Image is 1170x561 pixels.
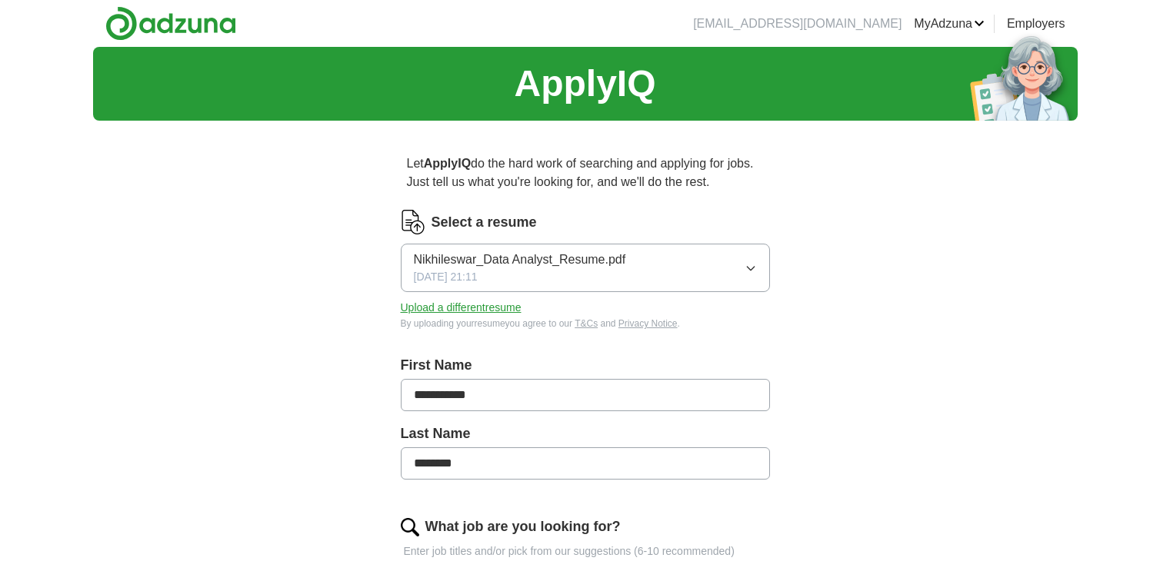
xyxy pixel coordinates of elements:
a: T&Cs [575,318,598,329]
strong: ApplyIQ [424,157,471,170]
label: First Name [401,355,770,376]
button: Upload a differentresume [401,300,522,316]
img: CV Icon [401,210,425,234]
p: Enter job titles and/or pick from our suggestions (6-10 recommended) [401,543,770,559]
label: Last Name [401,423,770,444]
a: Privacy Notice [618,318,678,329]
label: What job are you looking for? [425,516,621,537]
p: Let do the hard work of searching and applying for jobs. Just tell us what you're looking for, an... [401,148,770,198]
img: search.png [401,518,419,536]
a: MyAdzuna [914,15,985,33]
span: Nikhileswar_Data Analyst_Resume.pdf [414,251,626,269]
label: Select a resume [432,212,537,233]
img: Adzuna logo [105,6,236,41]
span: [DATE] 21:11 [414,269,478,285]
a: Employers [1007,15,1065,33]
button: Nikhileswar_Data Analyst_Resume.pdf[DATE] 21:11 [401,244,770,292]
div: By uploading your resume you agree to our and . [401,317,770,330]
li: [EMAIL_ADDRESS][DOMAIN_NAME] [693,15,902,33]
h1: ApplyIQ [514,56,655,111]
